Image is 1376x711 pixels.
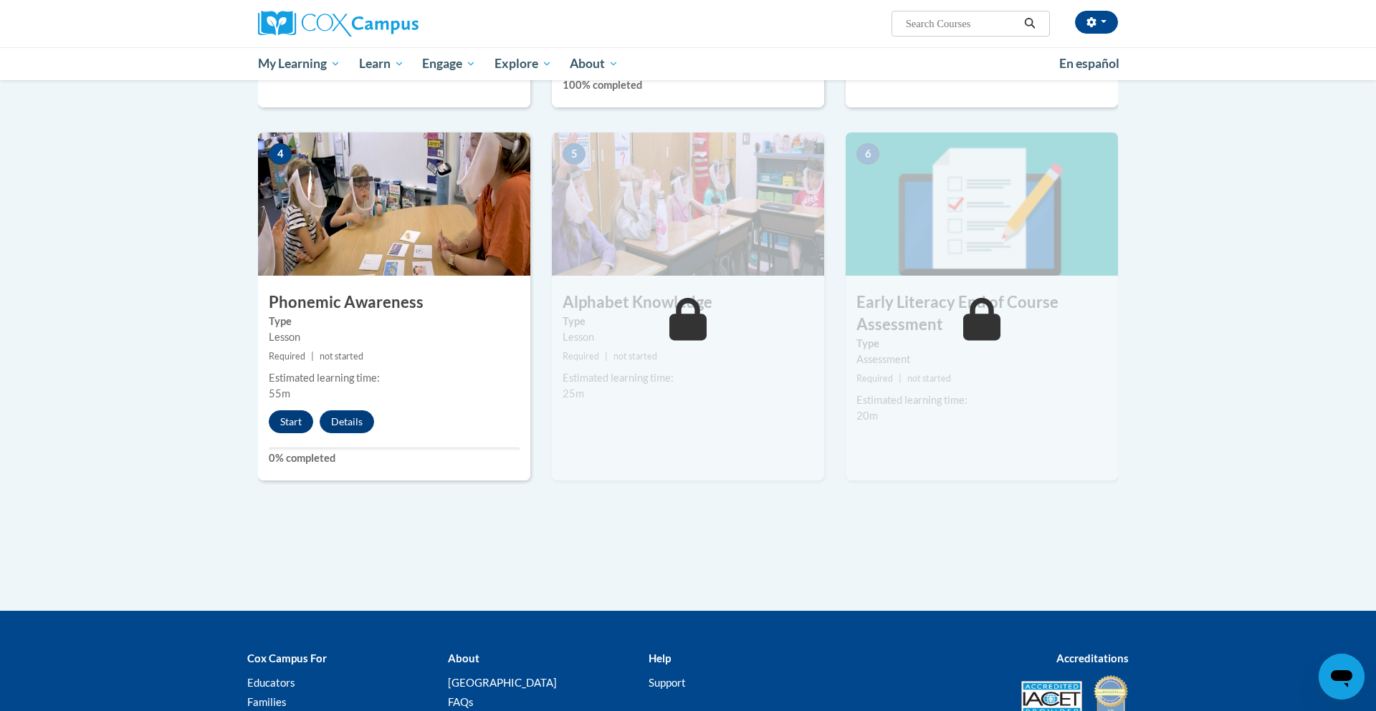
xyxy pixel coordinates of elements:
label: 0% completed [269,450,520,466]
span: | [899,373,902,384]
button: Search [1019,15,1041,32]
button: Start [269,410,313,433]
h3: Alphabet Knowledge [552,291,824,314]
span: Learn [359,55,404,72]
h3: Phonemic Awareness [258,291,530,314]
div: Lesson [269,329,520,345]
iframe: Button to launch messaging window [1319,654,1365,700]
span: 25m [563,387,584,400]
span: Required [856,373,893,384]
label: Type [269,314,520,329]
a: My Learning [249,47,350,80]
div: Estimated learning time: [269,370,520,386]
span: 55m [269,387,290,400]
label: 100% completed [563,77,813,93]
label: Type [856,336,1107,352]
a: Explore [485,47,561,80]
img: Course Image [258,132,530,276]
a: Educators [247,676,295,689]
span: 6 [856,143,879,165]
span: 20m [856,410,878,422]
button: Details [320,410,374,433]
b: Help [649,652,671,664]
span: Engage [422,55,476,72]
div: Main menu [236,47,1139,80]
img: Course Image [552,132,824,276]
b: Accreditations [1056,652,1129,664]
label: Type [563,314,813,329]
span: 5 [563,143,586,165]
div: Lesson [563,329,813,345]
span: 4 [269,143,292,165]
a: FAQs [448,695,474,708]
a: Cox Campus [258,11,530,37]
span: Explore [494,55,552,72]
a: Families [247,695,287,708]
h3: Early Literacy End of Course Assessment [846,291,1118,336]
a: About [561,47,629,80]
a: Engage [413,47,485,80]
input: Search Courses [904,15,1019,32]
div: Estimated learning time: [563,370,813,386]
div: Assessment [856,352,1107,367]
span: | [311,351,314,362]
img: Course Image [846,132,1118,276]
span: | [605,351,608,362]
span: Required [563,351,599,362]
a: Learn [350,47,414,80]
span: My Learning [258,55,340,72]
a: En español [1050,49,1129,79]
span: About [570,55,618,72]
span: En español [1059,56,1119,71]
span: not started [320,351,363,362]
a: [GEOGRAPHIC_DATA] [448,676,557,689]
button: Account Settings [1075,11,1118,34]
img: Cox Campus [258,11,419,37]
a: Support [649,676,686,689]
span: not started [907,373,951,384]
span: not started [613,351,657,362]
b: Cox Campus For [247,652,327,664]
span: Required [269,351,305,362]
b: About [448,652,479,664]
div: Estimated learning time: [856,392,1107,408]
